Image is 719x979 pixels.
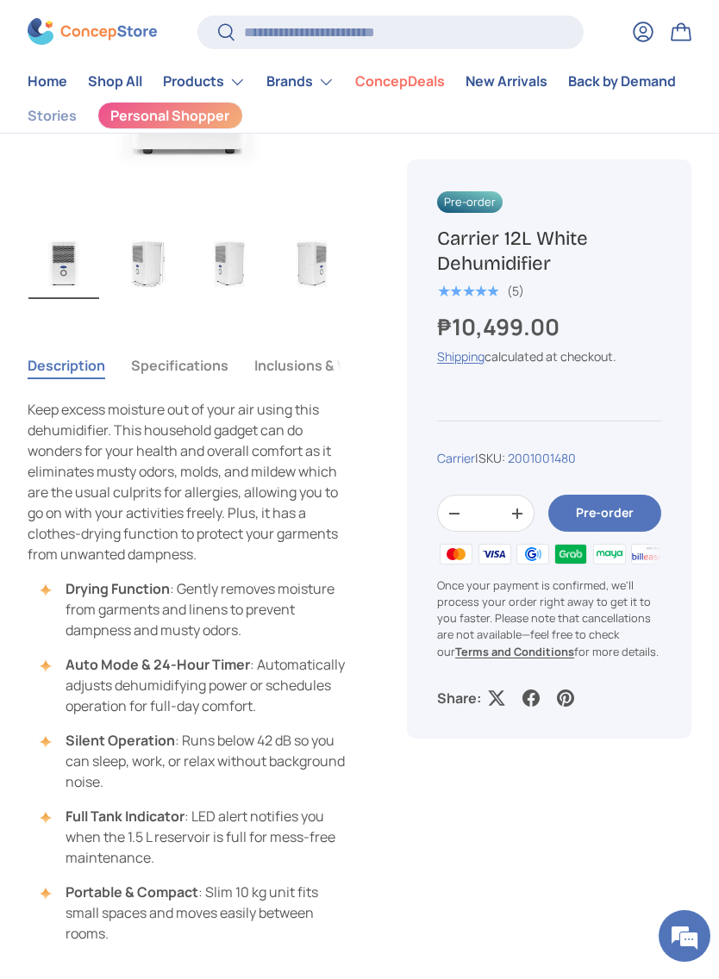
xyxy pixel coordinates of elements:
[45,730,352,792] li: : Runs below 42 dB so you can sleep, work, or relax without background noise.
[437,688,481,708] p: Share:
[466,65,547,99] a: New Arrivals
[66,807,184,826] strong: Full Tank Indicator
[194,227,265,299] img: carrier-dehumidifier-12-liter-left-side-view-concepstore
[66,882,198,901] strong: Portable & Compact
[437,451,475,467] a: Carrier
[437,541,475,567] img: master
[355,65,445,99] a: ConcepDeals
[508,451,576,467] a: 2001001480
[437,280,524,299] a: 5.0 out of 5.0 stars (5)
[568,65,676,99] a: Back by Demand
[437,347,661,365] div: calculated at checkout.
[455,644,574,659] a: Terms and Conditions
[437,348,485,365] a: Shipping
[475,451,576,467] span: |
[66,731,175,750] strong: Silent Operation
[254,346,398,385] button: Inclusions & Warranty
[437,283,498,300] span: ★★★★★
[548,496,661,533] button: Pre-order
[437,311,564,342] strong: ₱10,499.00
[475,541,513,567] img: visa
[507,285,524,298] div: (5)
[437,284,498,299] div: 5.0 out of 5.0 stars
[111,227,182,299] img: carrier-dehumidifier-12-liter-left-side-with-dimensions-view-concepstore
[153,65,256,99] summary: Products
[28,65,67,99] a: Home
[66,579,170,598] strong: Drying Function
[628,541,666,567] img: billease
[45,806,352,868] li: : LED alert notifies you when the 1.5 L reservoir is full for mess-free maintenance.
[478,451,505,467] span: SKU:
[28,19,157,46] img: ConcepStore
[591,541,628,567] img: maya
[437,226,661,276] h1: Carrier 12L White Dehumidifier
[277,227,347,299] img: carrier-dehumidifier-12-liter-right-side-view-concepstore
[66,655,250,674] strong: Auto Mode & 24-Hour Timer
[45,882,352,944] li: : Slim 10 kg unit fits small spaces and moves easily between rooms.
[28,99,691,133] nav: Secondary
[28,399,352,564] p: Keep excess moisture out of your air using this dehumidifier. This household gadget can do wonder...
[110,109,229,123] span: Personal Shopper
[45,578,352,640] li: : Gently removes moisture from garments and linens to prevent dampness and musty odors.
[97,102,243,129] a: Personal Shopper
[131,346,228,385] button: Specifications
[256,65,345,99] summary: Brands
[437,577,661,660] p: Once your payment is confirmed, we'll process your order right away to get it to you faster. Plea...
[514,541,552,567] img: gcash
[28,227,99,299] img: carrier-dehumidifier-12-liter-full-view-concepstore
[88,65,142,99] a: Shop All
[28,99,77,133] a: Stories
[28,65,691,99] nav: Primary
[45,654,352,716] li: : Automatically adjusts dehumidifying power or schedules operation for full-day comfort.
[28,346,105,385] button: Description
[437,191,503,213] span: Pre-order
[552,541,590,567] img: grabpay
